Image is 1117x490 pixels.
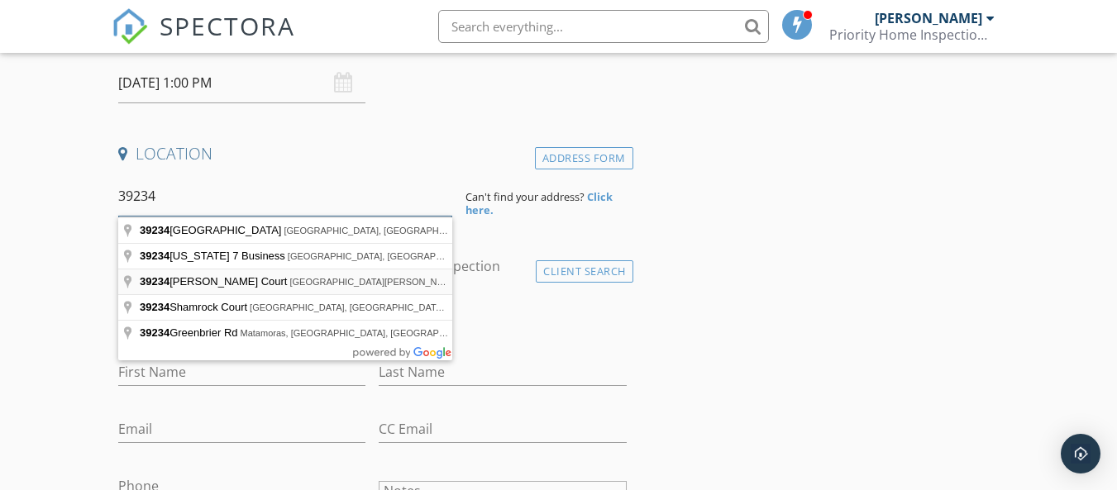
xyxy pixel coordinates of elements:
a: SPECTORA [112,22,295,57]
span: 39234 [140,250,169,262]
div: Priority Home Inspections, LLC [829,26,995,43]
span: SPECTORA [160,8,295,43]
span: [GEOGRAPHIC_DATA], [GEOGRAPHIC_DATA], [GEOGRAPHIC_DATA] [284,226,578,235]
span: Greenbrier Rd [140,326,241,339]
span: 39234 [140,224,169,236]
div: Address Form [535,147,633,169]
span: 39234 [140,326,169,339]
span: Matamoras, [GEOGRAPHIC_DATA], [GEOGRAPHIC_DATA] [241,328,485,338]
span: [US_STATE] 7 Business [140,250,288,262]
input: Address Search [118,176,452,216]
span: Shamrock Court [140,301,250,313]
div: Client Search [536,260,633,283]
span: [GEOGRAPHIC_DATA][PERSON_NAME], [GEOGRAPHIC_DATA], [GEOGRAPHIC_DATA] [289,277,658,287]
div: Open Intercom Messenger [1061,434,1100,473]
span: 39234 [140,275,169,288]
input: Search everything... [438,10,769,43]
span: [GEOGRAPHIC_DATA], [GEOGRAPHIC_DATA], [GEOGRAPHIC_DATA] [250,302,544,312]
input: Select date [118,63,365,103]
span: 39234 [140,301,169,313]
span: [GEOGRAPHIC_DATA] [140,224,284,236]
span: Can't find your address? [465,189,585,204]
h4: Location [118,143,626,164]
strong: Click here. [465,189,613,217]
img: The Best Home Inspection Software - Spectora [112,8,148,45]
span: [PERSON_NAME] Court [140,275,289,288]
span: [GEOGRAPHIC_DATA], [GEOGRAPHIC_DATA], [GEOGRAPHIC_DATA] [288,251,582,261]
div: [PERSON_NAME] [875,10,982,26]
